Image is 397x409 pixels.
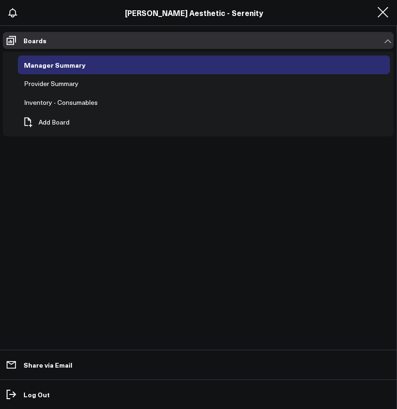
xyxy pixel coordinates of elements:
[125,8,263,18] a: [PERSON_NAME] Aesthetic - Serenity
[23,37,47,44] p: Boards
[3,386,394,403] a: Log Out
[18,112,74,133] button: Add Board
[22,59,88,71] div: Manager Summary
[22,97,100,108] div: Inventory - Consumables
[22,78,81,89] div: Provider Summary
[18,74,85,93] a: Provider Summary
[39,118,70,126] span: Add Board
[23,361,72,369] p: Share via Email
[23,391,50,398] p: Log Out
[18,55,92,74] a: Manager Summary
[18,93,104,112] a: Inventory - Consumables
